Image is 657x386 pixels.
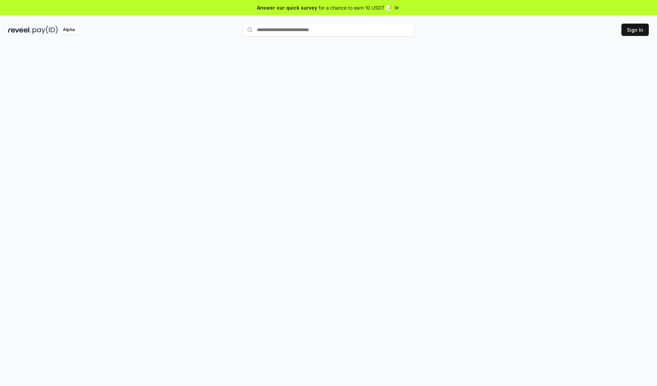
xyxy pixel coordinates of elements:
span: Answer our quick survey [257,4,317,11]
img: pay_id [33,26,58,34]
button: Sign In [621,24,649,36]
span: for a chance to earn 10 USDT 📝 [319,4,392,11]
div: Alpha [59,26,78,34]
img: reveel_dark [8,26,31,34]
